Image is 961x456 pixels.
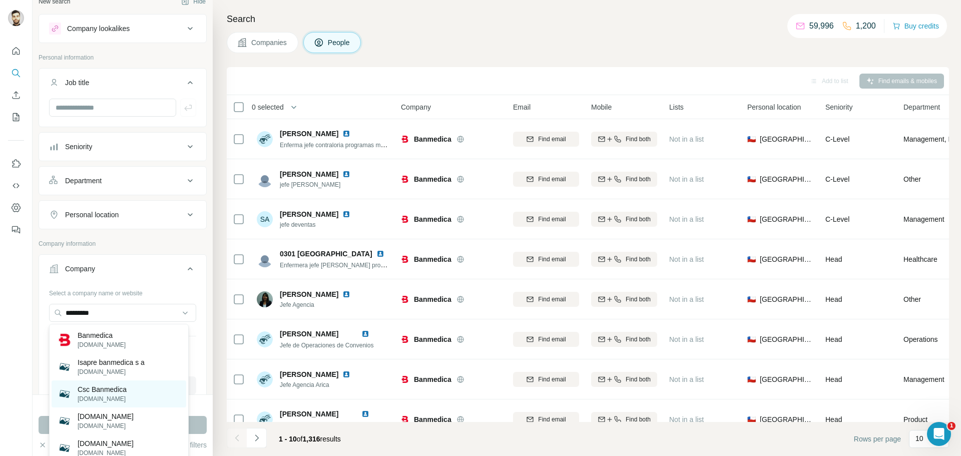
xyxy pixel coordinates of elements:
[257,291,273,307] img: Avatar
[65,142,92,152] div: Seniority
[825,102,852,112] span: Seniority
[342,130,350,138] img: LinkedIn logo
[247,428,267,448] button: Navigate to next page
[591,102,612,112] span: Mobile
[825,415,842,423] span: Head
[58,333,72,347] img: Banmedica
[414,254,451,264] span: Banmedica
[669,255,704,263] span: Not in a list
[342,370,350,378] img: LinkedIn logo
[669,102,684,112] span: Lists
[401,135,409,143] img: Logo of Banmedica
[538,215,566,224] span: Find email
[626,335,651,344] span: Find both
[376,250,384,258] img: LinkedIn logo
[825,175,849,183] span: C-Level
[280,180,354,189] span: jefe [PERSON_NAME]
[626,415,651,424] span: Find both
[538,295,566,304] span: Find email
[538,415,566,424] span: Find email
[626,215,651,224] span: Find both
[280,300,354,309] span: Jefe Agencia
[39,53,207,62] p: Personal information
[8,177,24,195] button: Use Surfe API
[591,252,657,267] button: Find both
[414,134,451,144] span: Banmedica
[257,251,273,267] img: Avatar
[513,292,579,307] button: Find email
[513,372,579,387] button: Find email
[39,71,206,99] button: Job title
[280,342,373,349] span: Jefe de Operaciones de Convenios
[39,135,206,159] button: Seniority
[401,215,409,223] img: Logo of Banmedica
[39,169,206,193] button: Department
[669,135,704,143] span: Not in a list
[401,375,409,383] img: Logo of Banmedica
[825,135,849,143] span: C-Level
[414,294,451,304] span: Banmedica
[65,264,95,274] div: Company
[414,334,451,344] span: Banmedica
[58,414,72,428] img: urbanmedical.de
[513,252,579,267] button: Find email
[78,367,145,376] p: [DOMAIN_NAME]
[279,435,297,443] span: 1 - 10
[538,255,566,264] span: Find email
[513,332,579,347] button: Find email
[251,38,288,48] span: Companies
[903,174,921,184] span: Other
[8,10,24,26] img: Avatar
[257,211,273,227] div: SA
[591,372,657,387] button: Find both
[856,20,876,32] p: 1,200
[280,289,338,299] span: [PERSON_NAME]
[401,175,409,183] img: Logo of Banmedica
[280,129,338,139] span: [PERSON_NAME]
[280,380,354,389] span: Jefe Agencia Arica
[760,334,813,344] span: [GEOGRAPHIC_DATA]
[361,330,369,338] img: LinkedIn logo
[39,17,206,41] button: Company lookalikes
[825,255,842,263] span: Head
[747,174,756,184] span: 🇨🇱
[280,249,372,259] span: 0301 [GEOGRAPHIC_DATA]
[669,335,704,343] span: Not in a list
[669,375,704,383] span: Not in a list
[49,285,196,298] div: Select a company name or website
[538,135,566,144] span: Find email
[297,435,303,443] span: of
[903,374,944,384] span: Management
[903,414,927,424] span: Product
[401,295,409,303] img: Logo of Banmedica
[342,290,350,298] img: LinkedIn logo
[67,24,130,34] div: Company lookalikes
[78,411,134,421] p: [DOMAIN_NAME]
[280,169,338,179] span: [PERSON_NAME]
[279,435,341,443] span: results
[747,334,756,344] span: 🇨🇱
[760,374,813,384] span: [GEOGRAPHIC_DATA]
[280,261,421,269] span: Enfermera jefe [PERSON_NAME] programas médico
[538,335,566,344] span: Find email
[854,434,901,444] span: Rows per page
[39,257,206,285] button: Company
[78,357,145,367] p: Isapre banmedica s a
[58,387,72,401] img: Csc Banmedica
[65,78,89,88] div: Job title
[947,422,955,430] span: 1
[78,421,134,430] p: [DOMAIN_NAME]
[513,132,579,147] button: Find email
[538,375,566,384] span: Find email
[760,214,813,224] span: [GEOGRAPHIC_DATA]
[401,335,409,343] img: Logo of Banmedica
[591,292,657,307] button: Find both
[8,42,24,60] button: Quick start
[903,294,921,304] span: Other
[257,131,273,147] img: Avatar
[58,360,72,374] img: Isapre banmedica s a
[280,410,338,418] span: [PERSON_NAME]
[513,102,531,112] span: Email
[414,174,451,184] span: Banmedica
[903,254,937,264] span: Healthcare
